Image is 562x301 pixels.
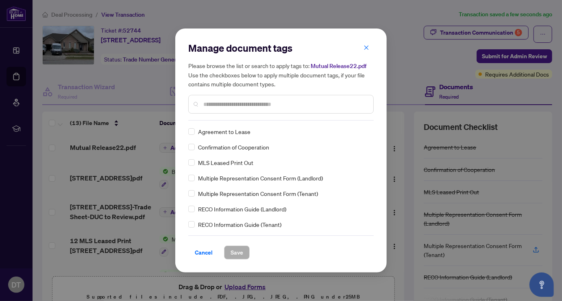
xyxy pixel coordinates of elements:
[188,61,374,88] h5: Please browse the list or search to apply tags to: Use the checkboxes below to apply multiple doc...
[529,272,554,297] button: Open asap
[198,174,323,182] span: Multiple Representation Consent Form (Landlord)
[198,204,286,213] span: RECO Information Guide (Landlord)
[224,246,250,259] button: Save
[188,42,374,55] h2: Manage document tags
[198,127,251,136] span: Agreement to Lease
[195,246,213,259] span: Cancel
[364,45,369,51] span: close
[311,62,366,70] span: Mutual Release22.pdf
[198,143,269,152] span: Confirmation of Cooperation
[198,220,281,229] span: RECO Information Guide (Tenant)
[198,158,253,167] span: MLS Leased Print Out
[198,189,318,198] span: Multiple Representation Consent Form (Tenant)
[188,246,219,259] button: Cancel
